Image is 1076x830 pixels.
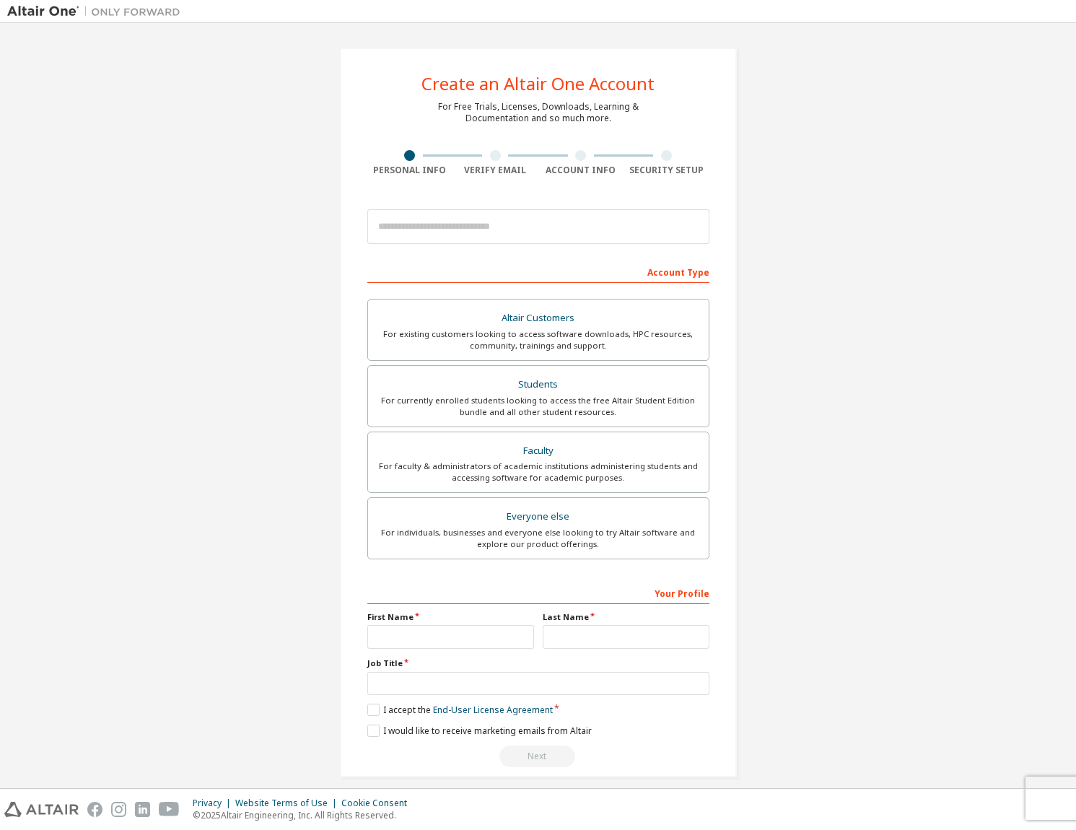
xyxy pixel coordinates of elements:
div: For existing customers looking to access software downloads, HPC resources, community, trainings ... [377,328,700,351]
label: I accept the [367,704,553,716]
div: For Free Trials, Licenses, Downloads, Learning & Documentation and so much more. [438,101,639,124]
div: Your Profile [367,581,709,604]
div: Read and acccept EULA to continue [367,746,709,767]
div: Security Setup [624,165,709,176]
div: Account Info [538,165,624,176]
div: Verify Email [452,165,538,176]
img: youtube.svg [159,802,180,817]
div: Privacy [193,798,235,809]
img: Altair One [7,4,188,19]
div: For currently enrolled students looking to access the free Altair Student Edition bundle and all ... [377,395,700,418]
div: Account Type [367,260,709,283]
label: Job Title [367,658,709,669]
img: linkedin.svg [135,802,150,817]
img: instagram.svg [111,802,126,817]
div: For individuals, businesses and everyone else looking to try Altair software and explore our prod... [377,527,700,550]
div: Everyone else [377,507,700,527]
div: Faculty [377,441,700,461]
img: altair_logo.svg [4,802,79,817]
div: Altair Customers [377,308,700,328]
p: © 2025 Altair Engineering, Inc. All Rights Reserved. [193,809,416,821]
div: Students [377,375,700,395]
label: I would like to receive marketing emails from Altair [367,725,592,737]
a: End-User License Agreement [433,704,553,716]
div: Website Terms of Use [235,798,341,809]
img: facebook.svg [87,802,102,817]
div: Cookie Consent [341,798,416,809]
div: For faculty & administrators of academic institutions administering students and accessing softwa... [377,460,700,484]
label: Last Name [543,611,709,623]
label: First Name [367,611,534,623]
div: Personal Info [367,165,453,176]
div: Create an Altair One Account [421,75,655,92]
